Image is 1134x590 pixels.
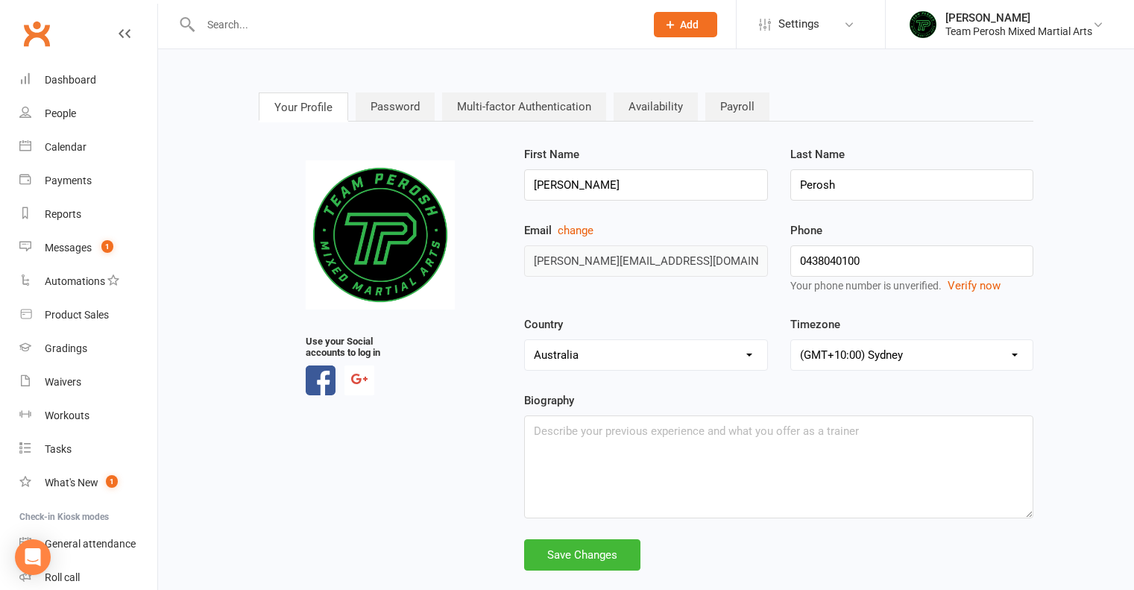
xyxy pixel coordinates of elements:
[524,222,767,239] label: Email
[19,365,157,399] a: Waivers
[351,374,368,384] img: source_google-3f8834fd4d8f2e2c8e010cc110e0734a99680496d2aa6f3f9e0e39c75036197d.svg
[45,208,81,220] div: Reports
[18,15,55,52] a: Clubworx
[101,240,113,253] span: 1
[790,316,840,333] label: Timezone
[948,277,1001,295] button: Verify now
[524,145,579,163] label: First Name
[790,169,1033,201] input: Last Name
[45,376,81,388] div: Waivers
[45,242,92,254] div: Messages
[19,332,157,365] a: Gradings
[45,342,87,354] div: Gradings
[45,107,76,119] div: People
[524,316,563,333] label: Country
[45,477,98,489] div: What's New
[19,298,157,332] a: Product Sales
[15,539,51,575] div: Open Intercom Messenger
[19,63,157,97] a: Dashboard
[614,92,698,121] a: Availability
[908,10,938,40] img: thumb_image1724828339.png
[45,175,92,186] div: Payments
[45,309,109,321] div: Product Sales
[19,97,157,131] a: People
[524,392,574,409] label: Biography
[306,336,388,358] strong: Use your Social accounts to log in
[19,466,157,500] a: What's New1
[45,74,96,86] div: Dashboard
[654,12,717,37] button: Add
[45,275,105,287] div: Automations
[45,409,89,421] div: Workouts
[45,443,72,455] div: Tasks
[524,539,640,571] div: Save Changes
[306,160,455,310] img: image1724828339.png
[945,25,1092,38] div: Team Perosh Mixed Martial Arts
[106,475,118,488] span: 1
[524,169,767,201] input: First Name
[790,145,845,163] label: Last Name
[45,538,136,550] div: General attendance
[778,7,819,41] span: Settings
[19,198,157,231] a: Reports
[45,141,86,153] div: Calendar
[19,164,157,198] a: Payments
[945,11,1092,25] div: [PERSON_NAME]
[19,527,157,561] a: General attendance kiosk mode
[19,265,157,298] a: Automations
[442,92,606,121] a: Multi-factor Authentication
[705,92,769,121] a: Payroll
[19,131,157,164] a: Calendar
[356,92,435,121] a: Password
[259,92,348,121] a: Your Profile
[790,280,942,292] span: Your phone number is unverified.
[790,222,1033,239] label: Phone
[19,231,157,265] a: Messages 1
[19,399,157,433] a: Workouts
[196,14,634,35] input: Search...
[680,19,699,31] span: Add
[558,222,593,239] button: Email
[45,571,80,583] div: Roll call
[19,433,157,466] a: Tasks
